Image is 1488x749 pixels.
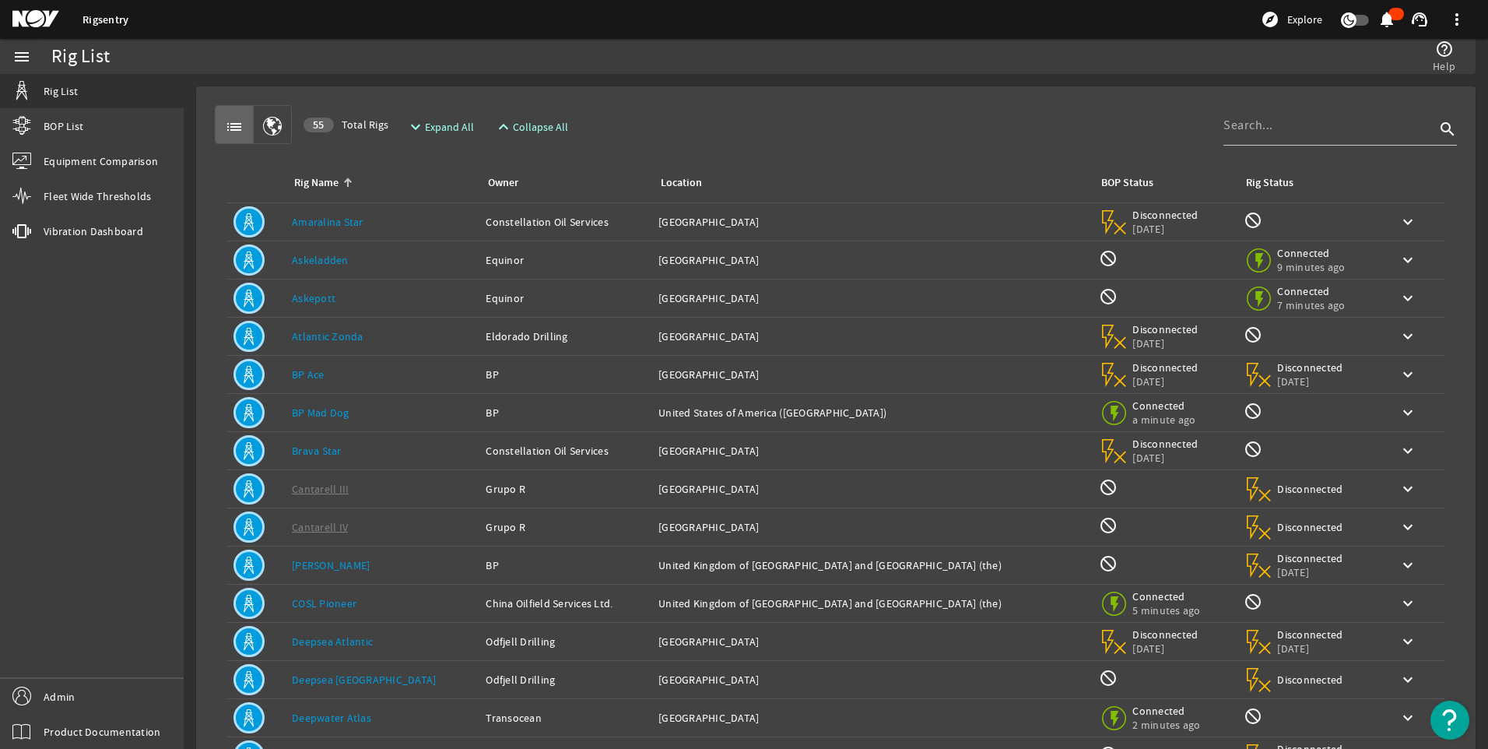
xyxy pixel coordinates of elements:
div: Owner [488,174,518,192]
div: Rig Name [294,174,339,192]
mat-icon: BOP Monitoring not available for this rig [1099,287,1118,306]
span: 5 minutes ago [1132,603,1200,617]
div: Rig Status [1246,174,1293,192]
mat-icon: keyboard_arrow_down [1399,403,1417,422]
button: Collapse All [488,113,574,141]
mat-icon: explore [1261,10,1279,29]
div: BP [486,557,646,573]
div: BP [486,405,646,420]
div: [GEOGRAPHIC_DATA] [658,443,1086,459]
a: Deepsea Atlantic [292,635,373,649]
div: Eldorado Drilling [486,329,646,344]
mat-icon: keyboard_arrow_down [1399,213,1417,231]
a: Deepwater Atlas [292,711,371,725]
span: Connected [1277,246,1345,260]
i: search [1438,120,1457,139]
mat-icon: BOP Monitoring not available for this rig [1099,478,1118,497]
div: [GEOGRAPHIC_DATA] [658,481,1086,497]
mat-icon: keyboard_arrow_down [1399,556,1417,575]
div: [GEOGRAPHIC_DATA] [658,329,1086,344]
div: Odfjell Drilling [486,672,646,687]
a: Deepsea [GEOGRAPHIC_DATA] [292,673,436,687]
a: COSL Pioneer [292,596,356,610]
span: Connected [1132,399,1198,413]
span: Admin [44,689,75,705]
mat-icon: BOP Monitoring not available for this rig [1099,249,1118,268]
a: Amaralina Star [292,215,363,229]
span: Disconnected [1277,482,1343,496]
span: Help [1433,58,1455,74]
span: 9 minutes ago [1277,260,1345,274]
span: Equipment Comparison [44,153,158,169]
mat-icon: expand_less [494,118,507,136]
span: Connected [1132,704,1200,718]
span: [DATE] [1277,374,1343,389]
mat-icon: BOP Monitoring not available for this rig [1099,669,1118,687]
div: Grupo R [486,481,646,497]
div: Rig Name [292,174,467,192]
div: [GEOGRAPHIC_DATA] [658,252,1086,268]
div: United States of America ([GEOGRAPHIC_DATA]) [658,405,1086,420]
mat-icon: vibration [12,222,31,241]
span: [DATE] [1132,336,1198,350]
a: Brava Star [292,444,342,458]
div: BP [486,367,646,382]
button: Open Resource Center [1430,701,1469,740]
mat-icon: keyboard_arrow_down [1399,289,1417,308]
a: Askepott [292,291,335,305]
div: Equinor [486,252,646,268]
mat-icon: keyboard_arrow_down [1399,480,1417,498]
a: Atlantic Zonda [292,329,363,343]
span: 7 minutes ago [1277,298,1345,312]
span: [DATE] [1277,642,1343,656]
div: Equinor [486,290,646,306]
mat-icon: help_outline [1435,40,1454,58]
span: Disconnected [1277,360,1343,374]
span: Disconnected [1277,551,1343,565]
div: Location [661,174,702,192]
div: Transocean [486,710,646,726]
mat-icon: expand_more [406,118,419,136]
div: Rig List [51,49,110,65]
input: Search... [1223,116,1435,135]
mat-icon: Rig Monitoring not available for this rig [1244,440,1262,459]
button: Expand All [400,113,480,141]
div: Constellation Oil Services [486,214,646,230]
span: Connected [1277,284,1345,298]
mat-icon: Rig Monitoring not available for this rig [1244,325,1262,344]
div: Odfjell Drilling [486,634,646,649]
mat-icon: keyboard_arrow_down [1399,518,1417,536]
mat-icon: support_agent [1410,10,1429,29]
span: Fleet Wide Thresholds [44,188,151,204]
button: Explore [1255,7,1328,32]
span: BOP List [44,118,83,134]
button: more_vert [1438,1,1476,38]
mat-icon: keyboard_arrow_down [1399,251,1417,269]
mat-icon: menu [12,47,31,66]
div: Constellation Oil Services [486,443,646,459]
div: Owner [486,174,640,192]
div: [GEOGRAPHIC_DATA] [658,710,1086,726]
span: Vibration Dashboard [44,223,143,239]
span: Total Rigs [304,117,388,132]
span: Expand All [425,119,474,135]
span: [DATE] [1132,451,1198,465]
mat-icon: keyboard_arrow_down [1399,709,1417,727]
span: [DATE] [1277,565,1343,579]
span: Disconnected [1132,628,1198,642]
mat-icon: keyboard_arrow_down [1399,441,1417,460]
mat-icon: keyboard_arrow_down [1399,670,1417,689]
div: China Oilfield Services Ltd. [486,596,646,611]
mat-icon: list [225,118,244,136]
span: Disconnected [1277,520,1343,534]
span: Disconnected [1132,360,1198,374]
span: Disconnected [1277,673,1343,687]
mat-icon: keyboard_arrow_down [1399,365,1417,384]
span: [DATE] [1132,222,1198,236]
a: [PERSON_NAME] [292,558,370,572]
span: Disconnected [1277,628,1343,642]
div: 55 [304,118,334,132]
div: BOP Status [1101,174,1153,192]
span: Product Documentation [44,724,160,740]
a: BP Ace [292,367,325,382]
